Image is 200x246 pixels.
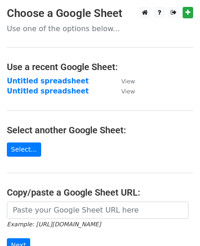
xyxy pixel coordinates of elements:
h3: Choose a Google Sheet [7,7,193,20]
p: Use one of the options below... [7,24,193,33]
a: View [112,87,135,95]
a: View [112,77,135,85]
input: Paste your Google Sheet URL here [7,202,189,219]
a: Untitled spreadsheet [7,87,89,95]
small: View [121,78,135,85]
h4: Copy/paste a Google Sheet URL: [7,187,193,198]
h4: Use a recent Google Sheet: [7,61,193,72]
small: View [121,88,135,95]
a: Select... [7,142,41,157]
h4: Select another Google Sheet: [7,125,193,136]
small: Example: [URL][DOMAIN_NAME] [7,221,101,228]
a: Untitled spreadsheet [7,77,89,85]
